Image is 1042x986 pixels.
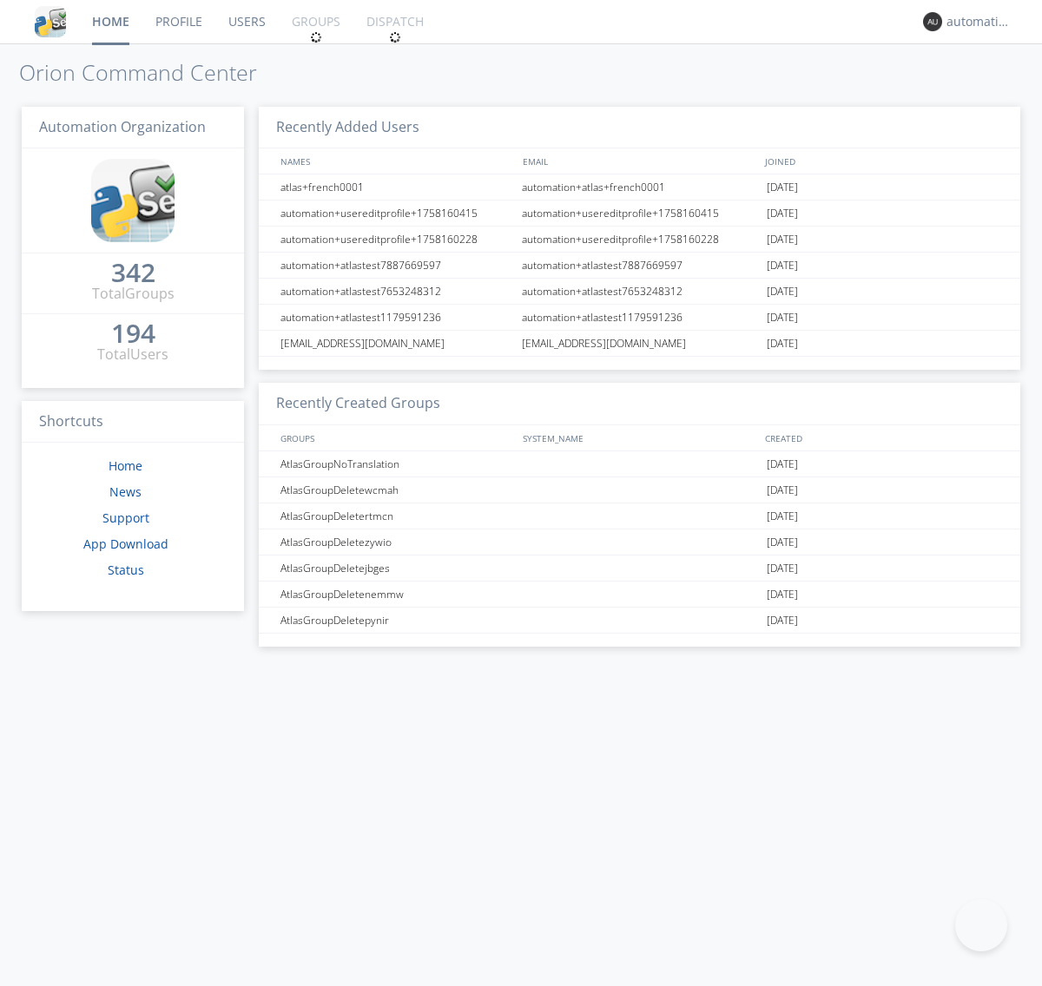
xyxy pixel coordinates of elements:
div: AtlasGroupDeletejbges [276,555,517,581]
span: [DATE] [767,253,798,279]
span: [DATE] [767,503,798,529]
div: automation+atlastest7887669597 [518,253,762,278]
span: [DATE] [767,331,798,357]
a: Status [108,562,144,578]
span: [DATE] [767,279,798,305]
div: AtlasGroupDeletertmcn [276,503,517,529]
div: automation+usereditprofile+1758160228 [276,227,517,252]
div: GROUPS [276,425,514,450]
div: automation+usereditprofile+1758160415 [276,200,517,226]
div: JOINED [761,148,1004,174]
iframe: Toggle Customer Support [955,899,1007,951]
a: automation+atlastest7887669597automation+atlastest7887669597[DATE] [259,253,1020,279]
a: automation+atlastest7653248312automation+atlastest7653248312[DATE] [259,279,1020,305]
span: [DATE] [767,529,798,555]
img: 373638.png [923,12,942,31]
span: [DATE] [767,305,798,331]
div: AtlasGroupDeletezywio [276,529,517,555]
img: spin.svg [310,31,322,43]
div: 194 [111,325,155,342]
div: AtlasGroupDeletepynir [276,608,517,633]
div: automation+atlas0004 [946,13,1012,30]
div: Total Groups [92,284,175,304]
img: cddb5a64eb264b2086981ab96f4c1ba7 [91,159,175,242]
div: atlas+french0001 [276,174,517,200]
div: automation+atlastest7887669597 [276,253,517,278]
img: spin.svg [389,31,401,43]
div: automation+atlas+french0001 [518,174,762,200]
span: [DATE] [767,477,798,503]
a: atlas+french0001automation+atlas+french0001[DATE] [259,174,1020,200]
div: automation+usereditprofile+1758160415 [518,200,762,226]
span: [DATE] [767,608,798,634]
a: 194 [111,325,155,345]
span: [DATE] [767,555,798,582]
a: AtlasGroupDeletezywio[DATE] [259,529,1020,555]
div: automation+atlastest7653248312 [276,279,517,304]
div: NAMES [276,148,514,174]
span: [DATE] [767,174,798,200]
a: Home [109,457,142,474]
a: automation+usereditprofile+1758160228automation+usereditprofile+1758160228[DATE] [259,227,1020,253]
div: EMAIL [518,148,761,174]
div: Total Users [97,345,168,365]
div: CREATED [761,425,1004,450]
a: automation+usereditprofile+1758160415automation+usereditprofile+1758160415[DATE] [259,200,1020,227]
a: AtlasGroupNoTranslation[DATE] [259,451,1020,477]
a: AtlasGroupDeletertmcn[DATE] [259,503,1020,529]
span: [DATE] [767,582,798,608]
div: AtlasGroupDeletenemmw [276,582,517,607]
a: automation+atlastest1179591236automation+atlastest1179591236[DATE] [259,305,1020,331]
img: cddb5a64eb264b2086981ab96f4c1ba7 [35,6,66,37]
div: 342 [111,264,155,281]
a: AtlasGroupDeletepynir[DATE] [259,608,1020,634]
a: AtlasGroupDeletenemmw[DATE] [259,582,1020,608]
div: [EMAIL_ADDRESS][DOMAIN_NAME] [276,331,517,356]
div: automation+usereditprofile+1758160228 [518,227,762,252]
span: Automation Organization [39,117,206,136]
a: 342 [111,264,155,284]
div: AtlasGroupDeletewcmah [276,477,517,503]
a: AtlasGroupDeletejbges[DATE] [259,555,1020,582]
a: App Download [83,536,168,552]
div: [EMAIL_ADDRESS][DOMAIN_NAME] [518,331,762,356]
div: automation+atlastest1179591236 [518,305,762,330]
span: [DATE] [767,227,798,253]
a: [EMAIL_ADDRESS][DOMAIN_NAME][EMAIL_ADDRESS][DOMAIN_NAME][DATE] [259,331,1020,357]
h3: Shortcuts [22,401,244,444]
h3: Recently Created Groups [259,383,1020,425]
a: News [109,483,142,500]
h3: Recently Added Users [259,107,1020,149]
div: automation+atlastest1179591236 [276,305,517,330]
a: Support [102,509,149,526]
div: automation+atlastest7653248312 [518,279,762,304]
span: [DATE] [767,200,798,227]
div: AtlasGroupNoTranslation [276,451,517,477]
span: [DATE] [767,451,798,477]
div: SYSTEM_NAME [518,425,761,450]
a: AtlasGroupDeletewcmah[DATE] [259,477,1020,503]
